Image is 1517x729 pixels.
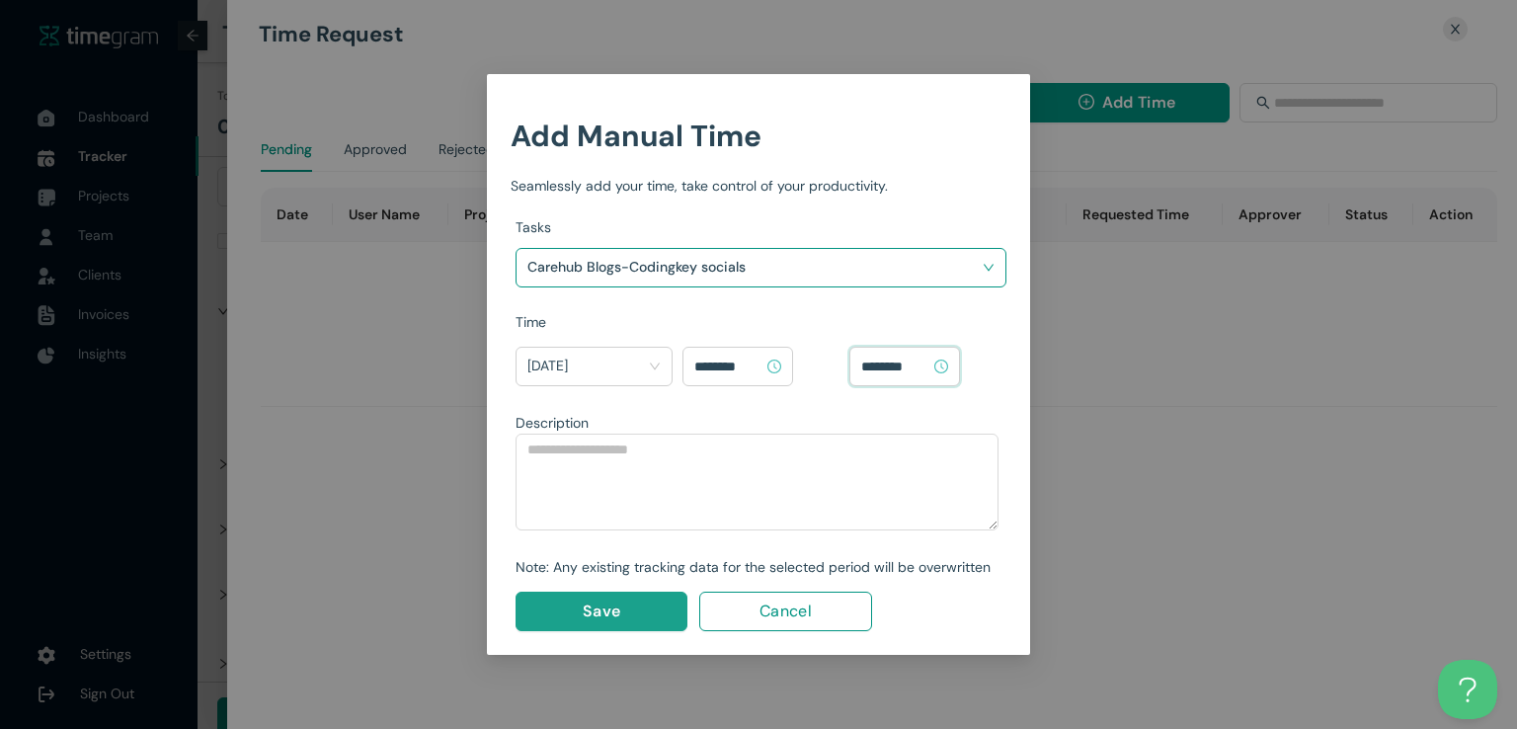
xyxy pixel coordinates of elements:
[516,556,998,578] div: Note: Any existing tracking data for the selected period will be overwritten
[511,175,1006,197] div: Seamlessly add your time, take control of your productivity.
[527,351,661,382] span: Today
[1438,660,1497,719] iframe: Toggle Customer Support
[583,599,620,623] span: Save
[527,252,759,282] h1: Carehub Blogs-Codingkey socials
[516,412,998,434] div: Description
[516,311,1006,333] div: Time
[516,216,1006,238] div: Tasks
[516,592,687,631] button: Save
[511,113,1006,159] h1: Add Manual Time
[699,592,871,631] button: Cancel
[759,599,812,623] span: Cancel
